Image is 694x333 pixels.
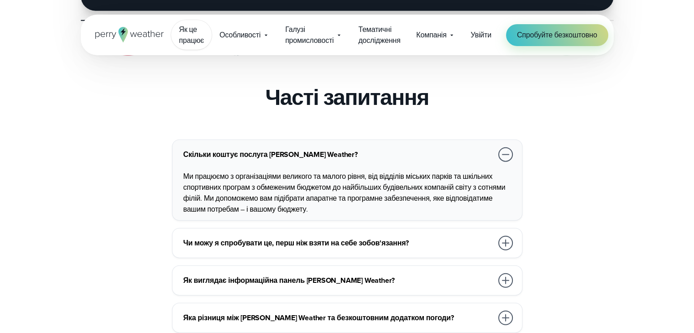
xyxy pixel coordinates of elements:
font: Чи можу я спробувати це, перш ніж взяти на себе зобов'язання? [183,238,409,248]
a: Як це працює [171,20,212,50]
font: Особливості [219,30,261,40]
font: Ми працюємо з організаціями великого та малого рівня, від відділів міських парків та шкільних спо... [183,171,506,214]
font: Як це працює [179,24,204,46]
font: Як виглядає інформаційна панель [PERSON_NAME] Weather? [183,275,395,286]
font: Компанія [416,30,446,40]
font: Галузі промисловості [285,24,334,46]
font: Увійти [470,30,491,40]
a: Спробуйте безкоштовно [506,24,608,46]
font: Спробуйте безкоштовно [517,30,597,40]
font: Часті запитання [265,81,428,114]
font: Скільки коштує послуга [PERSON_NAME] Weather? [183,149,358,160]
font: Яка різниця між [PERSON_NAME] Weather та безкоштовним додатком погоди? [183,312,454,323]
font: Тематичні дослідження [358,24,400,46]
a: Увійти [470,30,491,41]
a: Тематичні дослідження [350,20,408,50]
